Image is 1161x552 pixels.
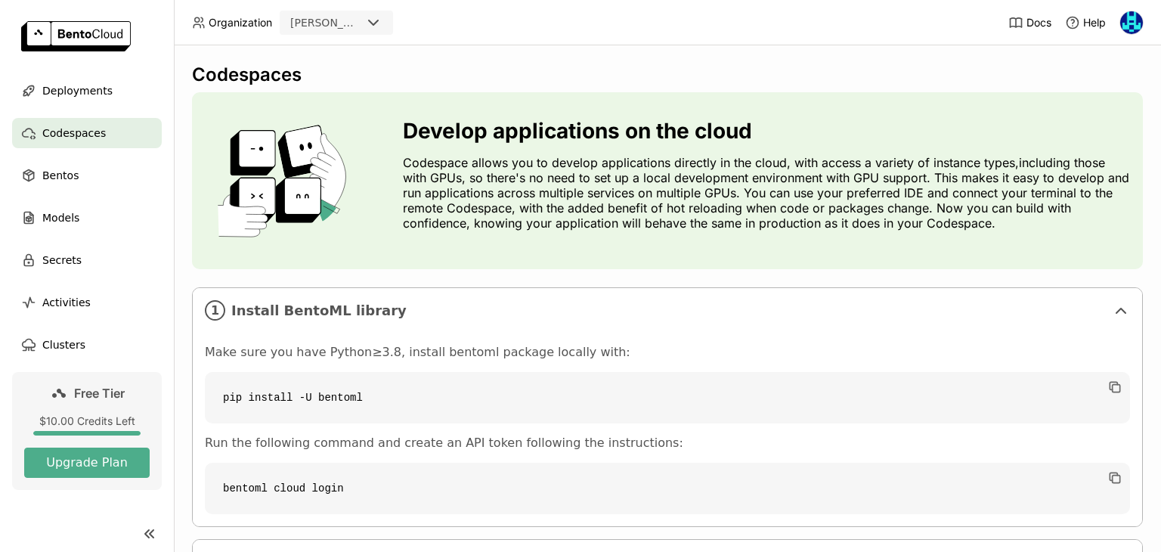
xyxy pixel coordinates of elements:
[403,119,1131,143] h3: Develop applications on the cloud
[12,118,162,148] a: Codespaces
[24,448,150,478] button: Upgrade Plan
[363,16,364,31] input: Selected kamalesh-tech-ai.
[205,436,1130,451] p: Run the following command and create an API token following the instructions:
[193,288,1142,333] div: 1Install BentoML library
[21,21,131,51] img: logo
[231,302,1106,319] span: Install BentoML library
[42,336,85,354] span: Clusters
[205,345,1130,360] p: Make sure you have Python≥3.8, install bentoml package locally with:
[205,300,225,321] i: 1
[42,293,91,312] span: Activities
[205,372,1130,423] code: pip install -U bentoml
[209,16,272,29] span: Organization
[42,124,106,142] span: Codespaces
[74,386,125,401] span: Free Tier
[12,287,162,318] a: Activities
[24,414,150,428] div: $10.00 Credits Left
[204,124,367,237] img: cover onboarding
[1120,11,1143,34] img: Kamalesh Tech
[12,76,162,106] a: Deployments
[1026,16,1051,29] span: Docs
[12,245,162,275] a: Secrets
[42,209,79,227] span: Models
[1008,15,1051,30] a: Docs
[12,372,162,490] a: Free Tier$10.00 Credits LeftUpgrade Plan
[1065,15,1106,30] div: Help
[42,251,82,269] span: Secrets
[12,203,162,233] a: Models
[12,160,162,191] a: Bentos
[1083,16,1106,29] span: Help
[42,166,79,185] span: Bentos
[192,64,1143,86] div: Codespaces
[205,463,1130,514] code: bentoml cloud login
[290,15,361,30] div: [PERSON_NAME]-tech-ai
[42,82,113,100] span: Deployments
[403,155,1131,231] p: Codespace allows you to develop applications directly in the cloud, with access a variety of inst...
[12,330,162,360] a: Clusters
